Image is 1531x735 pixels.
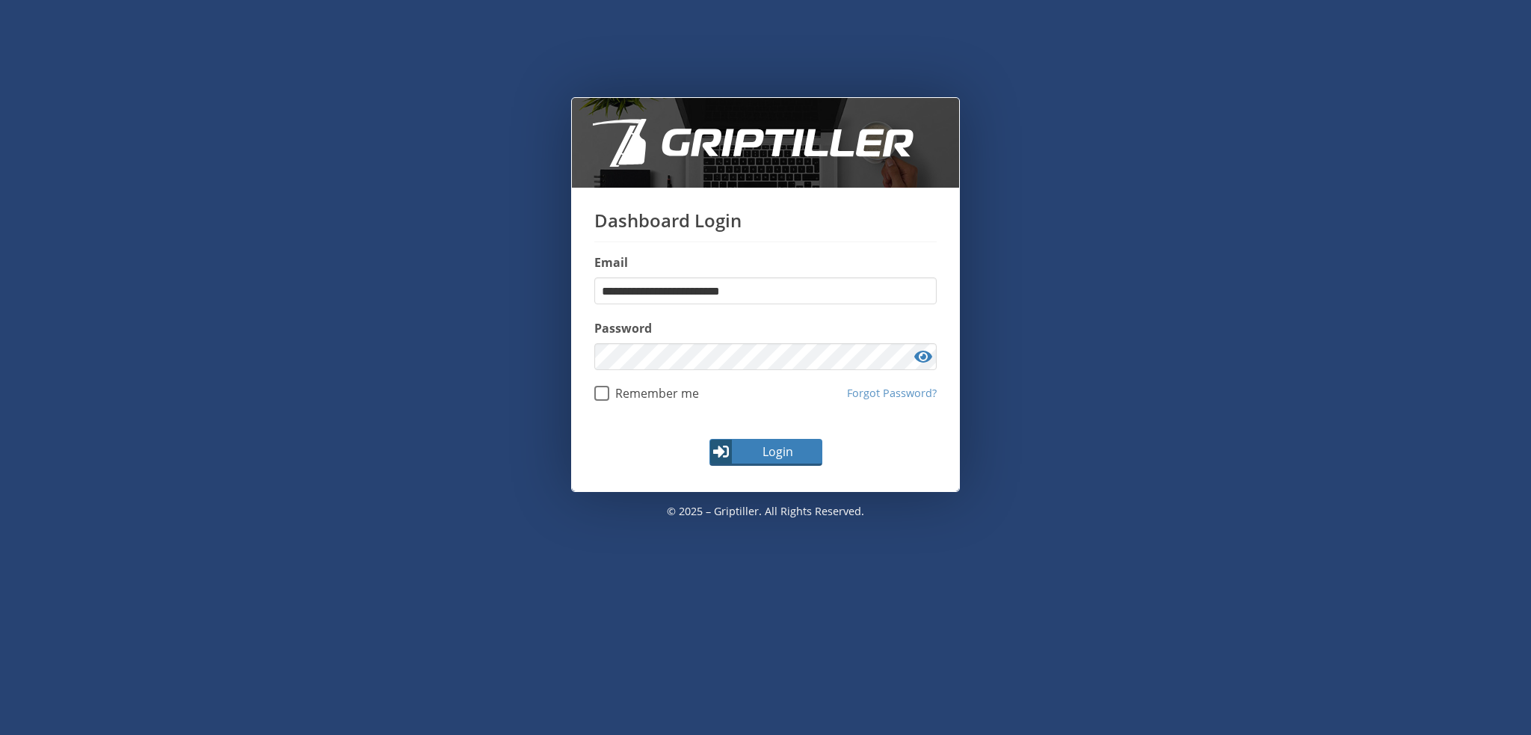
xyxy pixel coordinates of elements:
label: Email [594,253,937,271]
label: Password [594,319,937,337]
span: Remember me [609,386,699,401]
a: Forgot Password? [847,385,937,402]
p: © 2025 – Griptiller. All rights reserved. [571,492,960,531]
h1: Dashboard Login [594,210,937,242]
span: Login [734,443,821,461]
button: Login [709,439,822,466]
